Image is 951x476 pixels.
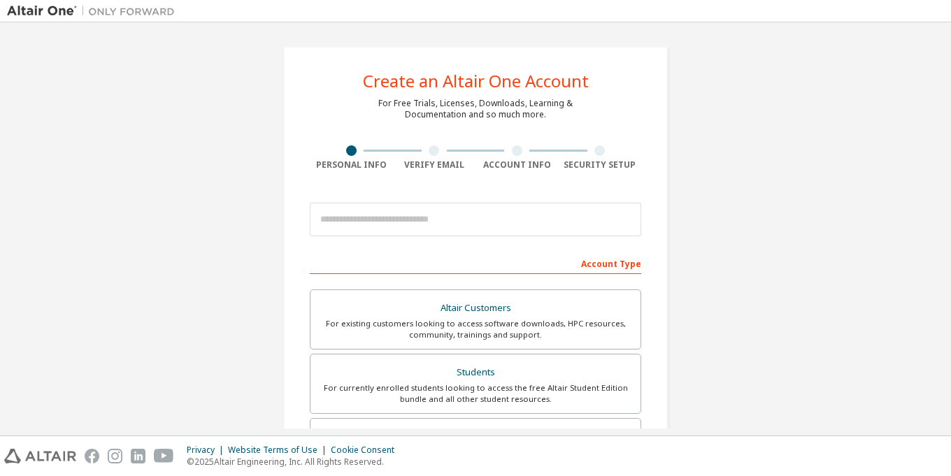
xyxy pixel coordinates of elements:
[319,318,632,340] div: For existing customers looking to access software downloads, HPC resources, community, trainings ...
[559,159,642,171] div: Security Setup
[154,449,174,463] img: youtube.svg
[187,445,228,456] div: Privacy
[187,456,403,468] p: © 2025 Altair Engineering, Inc. All Rights Reserved.
[475,159,559,171] div: Account Info
[7,4,182,18] img: Altair One
[319,382,632,405] div: For currently enrolled students looking to access the free Altair Student Edition bundle and all ...
[85,449,99,463] img: facebook.svg
[319,298,632,318] div: Altair Customers
[393,159,476,171] div: Verify Email
[108,449,122,463] img: instagram.svg
[319,427,632,447] div: Faculty
[228,445,331,456] div: Website Terms of Use
[310,159,393,171] div: Personal Info
[310,252,641,274] div: Account Type
[319,363,632,382] div: Students
[331,445,403,456] div: Cookie Consent
[363,73,589,89] div: Create an Altair One Account
[4,449,76,463] img: altair_logo.svg
[131,449,145,463] img: linkedin.svg
[378,98,573,120] div: For Free Trials, Licenses, Downloads, Learning & Documentation and so much more.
